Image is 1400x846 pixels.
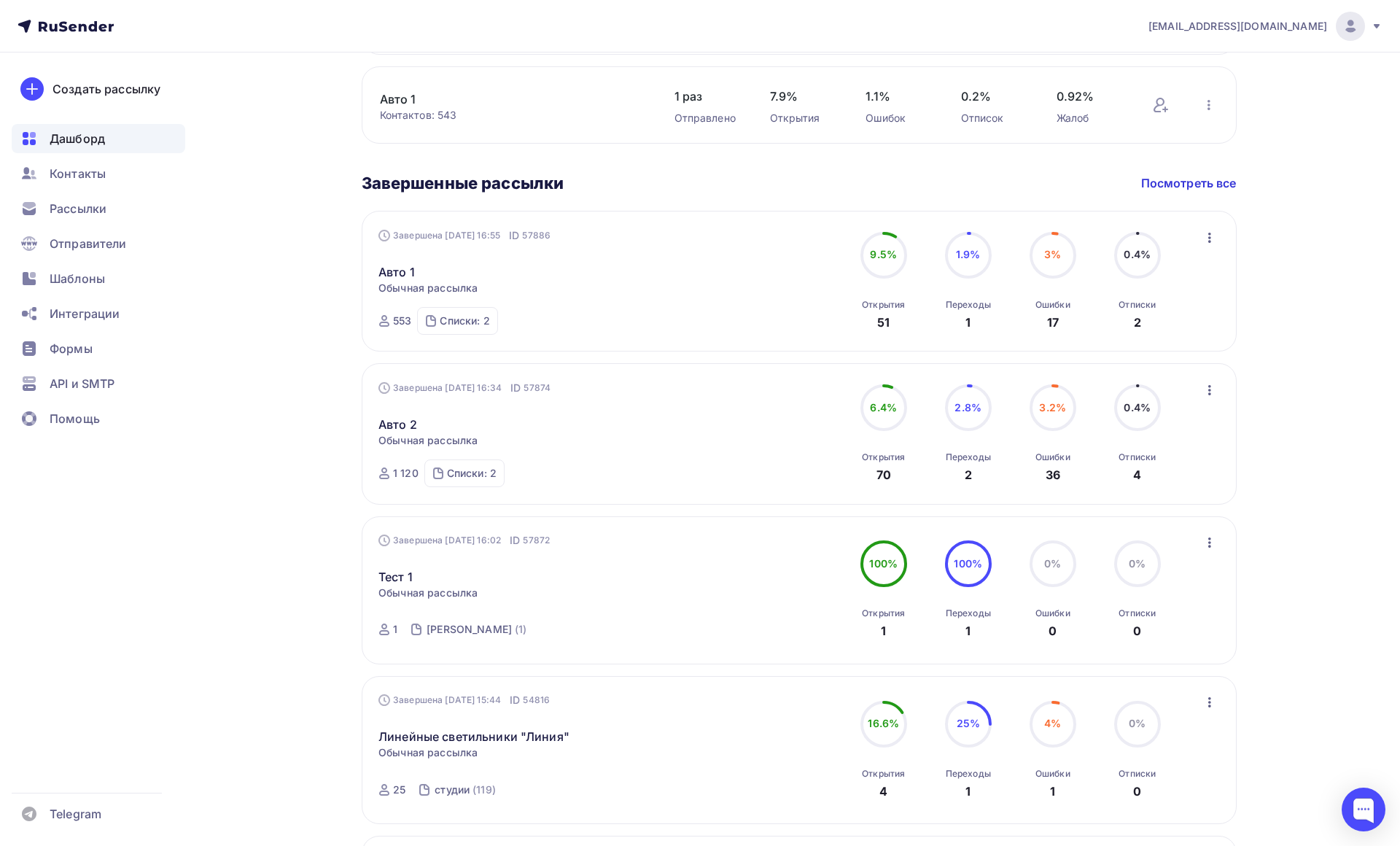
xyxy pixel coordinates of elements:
div: Переходы [946,451,991,463]
span: 100% [954,557,982,570]
span: 1.9% [956,248,981,260]
a: Рассылки [12,194,185,223]
div: Завершена [DATE] 16:02 [378,533,550,548]
div: 553 [393,314,411,328]
span: 4% [1044,717,1061,729]
div: 1 [881,622,886,640]
a: Линейные светильники "Линия" [378,728,569,745]
div: 4 [1133,466,1141,484]
div: Переходы [946,608,991,619]
span: ID [510,693,520,707]
span: Обычная рассылка [378,745,478,760]
div: Открытия [862,768,905,780]
a: Тест 1 [378,568,413,586]
span: 3% [1044,248,1061,260]
div: Отписки [1119,608,1156,619]
div: Завершена [DATE] 16:34 [378,381,551,395]
div: 70 [876,466,891,484]
span: 54816 [523,693,550,707]
div: Ошибки [1035,768,1070,780]
a: Контакты [12,159,185,188]
div: Открытия [862,608,905,619]
span: Обычная рассылка [378,433,478,448]
div: 1 [1050,783,1055,800]
div: Завершена [DATE] 15:44 [378,693,550,707]
div: Открытия [770,111,836,125]
div: 0 [1133,783,1141,800]
div: Контактов: 543 [380,108,645,123]
a: Дашборд [12,124,185,153]
div: Отписки [1119,768,1156,780]
div: 1 [965,314,971,331]
span: Интеграции [50,305,120,322]
div: (119) [472,783,496,797]
a: Формы [12,334,185,363]
h3: Завершенные рассылки [362,173,564,193]
a: Авто 1 [380,90,628,108]
span: Рассылки [50,200,106,217]
div: 17 [1047,314,1059,331]
div: Списки: 2 [440,314,489,328]
span: 9.5% [870,248,897,260]
div: Открытия [862,451,905,463]
span: API и SMTP [50,375,114,392]
a: студии (119) [433,778,497,802]
span: 3.2% [1039,401,1066,414]
div: Ошибок [866,111,932,125]
div: Ошибки [1035,451,1070,463]
span: Формы [50,340,93,357]
a: [PERSON_NAME] (1) [425,618,528,641]
div: 36 [1046,466,1060,484]
div: 1 [965,622,971,640]
span: Отправители [50,235,127,252]
div: Ошибки [1035,608,1070,619]
div: (1) [515,622,526,637]
div: Списки: 2 [447,466,497,481]
div: 2 [1134,314,1141,331]
span: 0.4% [1124,248,1151,260]
span: Обычная рассылка [378,281,478,295]
a: Авто 1 [378,263,415,281]
div: Завершена [DATE] 16:55 [378,228,551,243]
div: 1 [393,622,397,637]
div: 25 [393,783,405,797]
span: 16.6% [868,717,899,729]
span: 1.1% [866,88,932,105]
span: Обычная рассылка [378,586,478,600]
div: Открытия [862,299,905,311]
div: 0 [1049,622,1057,640]
div: Переходы [946,299,991,311]
span: Контакты [50,165,106,182]
span: ID [510,533,520,548]
span: Шаблоны [50,270,105,287]
a: Посмотреть все [1141,174,1237,192]
div: Переходы [946,768,991,780]
span: 6.4% [870,401,897,414]
div: 51 [877,314,890,331]
div: Отписки [1119,451,1156,463]
span: 0.2% [961,88,1027,105]
span: Помощь [50,410,100,427]
span: 57872 [523,533,550,548]
span: 100% [869,557,898,570]
span: 7.9% [770,88,836,105]
span: 0% [1129,557,1146,570]
div: 1 120 [393,466,419,481]
div: [PERSON_NAME] [427,622,512,637]
div: Ошибки [1035,299,1070,311]
span: Дашборд [50,130,105,147]
span: 1 раз [674,88,741,105]
a: [EMAIL_ADDRESS][DOMAIN_NAME] [1148,12,1382,41]
span: 2.8% [954,401,981,414]
div: 4 [879,783,887,800]
span: ID [510,381,521,395]
a: Шаблоны [12,264,185,293]
span: 57886 [522,228,551,243]
span: 25% [957,717,980,729]
a: Отправители [12,229,185,258]
a: Авто 2 [378,416,417,433]
div: 2 [965,466,972,484]
span: 0% [1129,717,1146,729]
div: Отписки [1119,299,1156,311]
span: Telegram [50,805,101,823]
